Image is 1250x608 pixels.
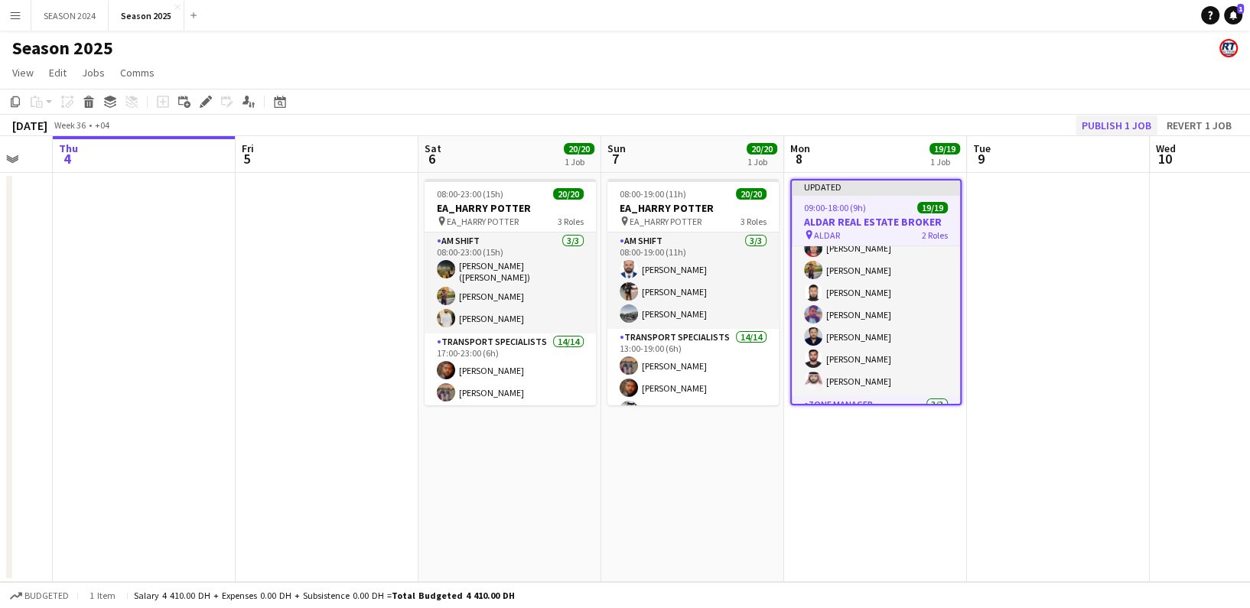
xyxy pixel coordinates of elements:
[929,143,960,154] span: 19/19
[1156,141,1176,155] span: Wed
[8,587,71,604] button: Budgeted
[620,188,686,200] span: 08:00-19:00 (11h)
[1237,4,1244,14] span: 1
[804,202,866,213] span: 09:00-18:00 (9h)
[425,141,441,155] span: Sat
[242,141,254,155] span: Fri
[917,202,948,213] span: 19/19
[422,150,441,167] span: 6
[930,156,959,167] div: 1 Job
[605,150,626,167] span: 7
[49,66,67,80] span: Edit
[59,141,78,155] span: Thu
[392,590,515,601] span: Total Budgeted 4 410.00 DH
[43,63,73,83] a: Edit
[922,229,948,241] span: 2 Roles
[437,188,503,200] span: 08:00-23:00 (15h)
[564,143,594,154] span: 20/20
[973,141,991,155] span: Tue
[425,179,596,405] app-job-card: 08:00-23:00 (15h)20/20EA_HARRY POTTER EA_HARRY POTTER3 RolesAM SHIFT3/308:00-23:00 (15h)[PERSON_N...
[1076,115,1157,135] button: Publish 1 job
[607,179,779,405] app-job-card: 08:00-19:00 (11h)20/20EA_HARRY POTTER EA_HARRY POTTER3 RolesAM SHIFT3/308:00-19:00 (11h)[PERSON_N...
[84,590,121,601] span: 1 item
[792,396,960,497] app-card-role: Zone Manager3/3
[76,63,111,83] a: Jobs
[12,66,34,80] span: View
[1160,115,1238,135] button: Revert 1 job
[24,590,69,601] span: Budgeted
[558,216,584,227] span: 3 Roles
[82,66,105,80] span: Jobs
[741,216,767,227] span: 3 Roles
[792,215,960,229] h3: ALDAR REAL ESTATE BROKER
[607,232,779,329] app-card-role: AM SHIFT3/308:00-19:00 (11h)[PERSON_NAME][PERSON_NAME][PERSON_NAME]
[31,1,109,31] button: SEASON 2024
[447,216,519,227] span: EA_HARRY POTTER
[425,232,596,333] app-card-role: AM SHIFT3/308:00-23:00 (15h)[PERSON_NAME] ([PERSON_NAME])[PERSON_NAME][PERSON_NAME]
[1224,6,1242,24] a: 1
[12,37,113,60] h1: Season 2025
[134,590,515,601] div: Salary 4 410.00 DH + Expenses 0.00 DH + Subsistence 0.00 DH =
[12,118,47,133] div: [DATE]
[747,143,777,154] span: 20/20
[1219,39,1238,57] app-user-avatar: ROAD TRANSIT
[239,150,254,167] span: 5
[57,150,78,167] span: 4
[790,141,810,155] span: Mon
[1154,150,1176,167] span: 10
[788,150,810,167] span: 8
[553,188,584,200] span: 20/20
[565,156,594,167] div: 1 Job
[790,179,962,405] app-job-card: Updated09:00-18:00 (9h)19/19ALDAR REAL ESTATE BROKER ALDAR2 Roles[PERSON_NAME][PERSON_NAME][PERSO...
[792,180,960,193] div: Updated
[95,119,109,131] div: +04
[120,66,155,80] span: Comms
[607,141,626,155] span: Sun
[736,188,767,200] span: 20/20
[814,229,840,241] span: ALDAR
[425,201,596,215] h3: EA_HARRY POTTER
[50,119,89,131] span: Week 36
[630,216,701,227] span: EA_HARRY POTTER
[607,201,779,215] h3: EA_HARRY POTTER
[109,1,184,31] button: Season 2025
[6,63,40,83] a: View
[114,63,161,83] a: Comms
[747,156,776,167] div: 1 Job
[971,150,991,167] span: 9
